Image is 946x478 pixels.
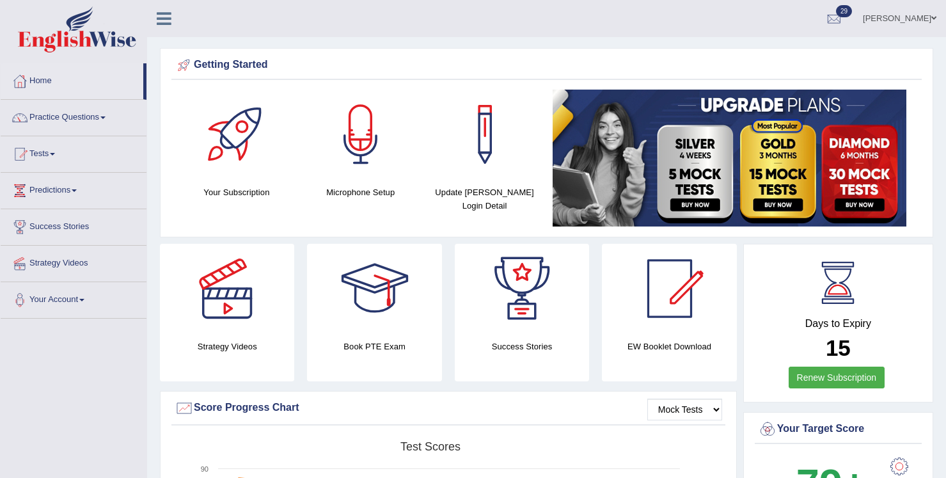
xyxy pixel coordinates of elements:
a: Your Account [1,282,146,314]
h4: Days to Expiry [758,318,918,330]
div: Score Progress Chart [175,399,722,418]
h4: Strategy Videos [160,340,294,353]
a: Tests [1,136,146,168]
h4: Book PTE Exam [307,340,441,353]
b: 15 [826,335,851,360]
h4: Microphone Setup [305,186,416,199]
a: Practice Questions [1,100,146,132]
a: Home [1,63,143,95]
div: Your Target Score [758,420,918,439]
h4: Update [PERSON_NAME] Login Detail [429,186,540,212]
a: Success Stories [1,209,146,241]
span: 29 [836,5,852,17]
tspan: Test scores [400,440,461,453]
h4: Success Stories [455,340,589,353]
a: Strategy Videos [1,246,146,278]
h4: EW Booklet Download [602,340,736,353]
img: small5.jpg [553,90,906,227]
a: Predictions [1,173,146,205]
div: Getting Started [175,56,918,75]
h4: Your Subscription [181,186,292,199]
text: 90 [201,465,209,473]
a: Renew Subscription [789,367,885,388]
